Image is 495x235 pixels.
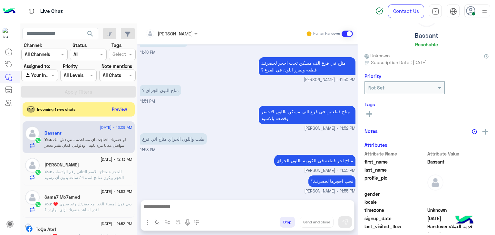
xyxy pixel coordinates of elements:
[364,174,426,189] span: profile_pic
[427,215,489,222] span: 2025-06-25T06:56:53.444Z
[342,219,348,225] img: send message
[427,223,489,230] span: Handover خدمة العملاء
[24,42,42,49] label: Channel:
[140,85,181,96] p: 19/8/2025, 11:51 PM
[25,223,31,229] img: picture
[300,217,334,228] button: Send and close
[40,7,63,16] p: Live Chat
[102,63,132,70] label: Note mentions
[364,101,489,107] h6: Tags
[364,191,426,197] span: gender
[304,77,355,83] span: [PERSON_NAME] - 11:50 PM
[313,31,340,36] small: Human Handover
[450,8,457,15] img: tab
[35,137,41,144] img: WhatsApp
[35,201,41,208] img: WhatsApp
[472,129,477,134] img: notes
[37,107,75,112] span: Incoming 1 new chats
[432,8,439,15] img: tab
[21,86,136,98] button: Apply Filters
[27,7,35,15] img: tab
[194,220,199,225] img: make a call
[140,147,156,152] span: 11:53 PM
[364,150,426,157] span: Attribute Name
[427,158,489,165] span: Bassant
[25,126,40,141] img: defaultAdmin.png
[364,52,390,59] span: Unknown
[364,128,378,134] h6: Notes
[427,199,489,205] span: null
[44,130,62,136] h5: Bassant
[388,5,424,18] a: Contact Us
[165,220,170,225] img: Trigger scenario
[427,191,489,197] span: null
[364,223,426,230] span: last_visited_flow
[274,155,355,166] p: 19/8/2025, 11:55 PM
[364,142,387,148] h6: Attributes
[100,125,132,130] span: [DATE] - 12:09 AM
[364,73,381,79] h6: Priority
[259,57,355,75] p: 19/8/2025, 11:50 PM
[24,63,50,70] label: Assigned to:
[152,217,162,227] button: select flow
[154,220,160,225] img: select flow
[44,202,131,212] span: دبي فون | مساء الخير مع حضرتك رغد صبري ♥️ اقدر اساعد حضرتك ازاي انهارده ؟
[63,63,78,70] label: Priority
[371,59,427,66] span: Subscription Date : [DATE]
[415,42,438,47] h6: Reachable
[140,99,155,104] span: 11:51 PM
[44,169,124,180] span: للحجز هنحتاج: الاسم الثنائي رقم الواتساب الحجز بيكون صالح لمدة 24 ساعة بدون أي رسوم
[184,219,191,226] img: send voice note
[36,227,56,232] h5: ToQa Atef
[427,150,489,157] span: Attribute Value
[86,30,94,38] span: search
[427,174,443,191] img: defaultAdmin.png
[415,32,438,39] h5: Bassant
[304,188,355,194] span: [PERSON_NAME] - 11:55 PM
[304,126,355,132] span: [PERSON_NAME] - 11:52 PM
[173,217,184,227] button: create order
[140,133,207,145] p: 19/8/2025, 11:53 PM
[308,175,355,187] p: 19/8/2025, 11:55 PM
[304,168,355,174] span: [PERSON_NAME] - 11:55 PM
[25,158,40,173] img: defaultAdmin.png
[480,7,489,15] img: profile
[429,5,442,18] a: tab
[375,7,383,15] img: spinner
[280,217,295,228] button: Drop
[482,129,488,135] img: add
[25,190,40,205] img: defaultAdmin.png
[162,217,173,227] button: Trigger scenario
[364,158,426,165] span: first_name
[101,189,132,194] span: [DATE] - 11:53 PM
[364,207,426,213] span: timezone
[112,42,121,49] label: Tags
[44,137,132,183] span: لو حضرتك احتاجت اي مساعدة، متترددش انك تتواصل معانا مره تانية ، ودلوقتى كمان تقدر تحجز المنتج الم...
[112,51,126,59] div: Select
[26,226,33,232] img: Facebook
[82,28,98,42] button: search
[101,156,132,162] span: [DATE] - 12:13 AM
[3,5,15,18] img: Logo
[44,169,51,174] span: You
[259,106,355,124] p: 19/8/2025, 11:52 PM
[101,221,132,227] span: [DATE] - 11:53 PM
[109,105,130,114] button: Preview
[364,215,426,222] span: signup_date
[3,28,14,39] img: 1403182699927242
[44,194,80,200] h5: Sama7 Mo7amed
[44,162,79,168] h5: Walaa Hamdy
[364,166,426,173] span: last_name
[35,169,41,175] img: WhatsApp
[44,137,51,142] span: You
[73,42,87,49] label: Status
[140,50,156,55] span: 11:48 PM
[427,207,489,213] span: Unknown
[176,220,181,225] img: create order
[364,199,426,205] span: locale
[144,219,151,226] img: send attachment
[453,209,476,232] img: hulul-logo.png
[44,202,51,206] span: You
